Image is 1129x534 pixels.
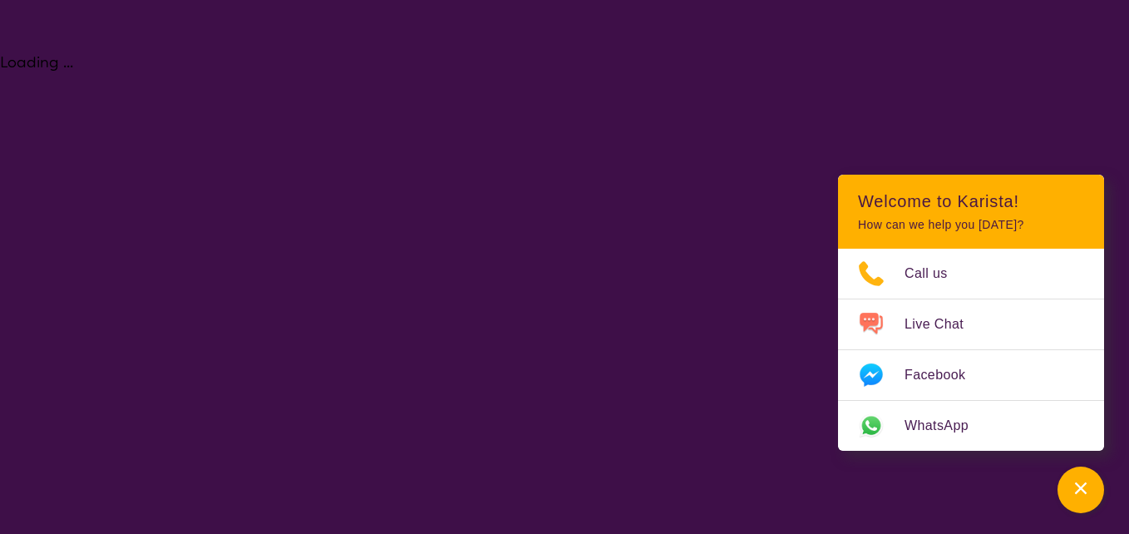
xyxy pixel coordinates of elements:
span: Facebook [905,363,985,388]
span: Call us [905,261,968,286]
span: WhatsApp [905,413,988,438]
a: Web link opens in a new tab. [838,401,1104,451]
ul: Choose channel [838,249,1104,451]
p: How can we help you [DATE]? [858,218,1084,232]
span: Live Chat [905,312,984,337]
button: Channel Menu [1058,467,1104,513]
h2: Welcome to Karista! [858,191,1084,211]
div: Channel Menu [838,175,1104,451]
